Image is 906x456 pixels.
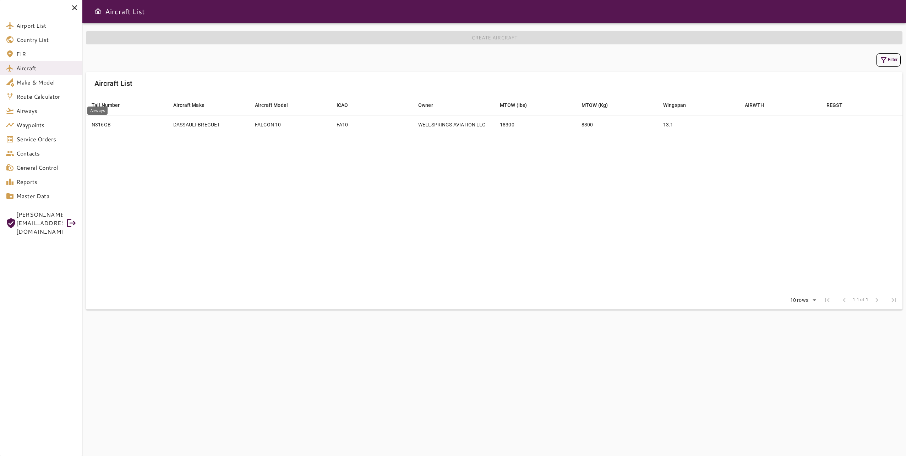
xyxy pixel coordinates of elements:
div: ICAO [337,101,348,109]
td: N316GB [86,115,168,134]
button: Filter [876,53,901,67]
div: Wingspan [663,101,686,109]
span: MTOW (lbs) [500,101,536,109]
td: FA10 [331,115,413,134]
span: REGST [826,101,852,109]
span: Aircraft Make [173,101,214,109]
span: 1-1 of 1 [853,297,868,304]
span: Aircraft [16,64,77,72]
div: AIRWTH [745,101,764,109]
td: DASSAULT-BREGUET [168,115,249,134]
span: Owner [418,101,442,109]
span: Airways [16,107,77,115]
h6: Aircraft List [105,6,145,17]
span: Waypoints [16,121,77,129]
div: MTOW (lbs) [500,101,527,109]
td: WELLSPRINGS AVIATION LLC [413,115,494,134]
span: Country List [16,36,77,44]
div: Airways [87,107,108,115]
span: Airport List [16,21,77,30]
td: FALCON 10 [249,115,331,134]
span: Tail Number [92,101,129,109]
span: Service Orders [16,135,77,143]
span: ICAO [337,101,358,109]
span: Reports [16,178,77,186]
span: FIR [16,50,77,58]
span: Contacts [16,149,77,158]
span: Last Page [885,292,902,309]
div: 10 rows [786,295,819,306]
div: Aircraft Model [255,101,288,109]
div: Aircraft Make [173,101,204,109]
td: 8300 [576,115,657,134]
div: 10 rows [788,297,810,303]
span: Aircraft Model [255,101,297,109]
td: 13.1 [657,115,739,134]
span: MTOW (Kg) [582,101,617,109]
td: 18300 [494,115,576,134]
div: MTOW (Kg) [582,101,608,109]
span: Next Page [868,292,885,309]
div: REGST [826,101,842,109]
button: Open drawer [91,4,105,18]
span: First Page [819,292,836,309]
span: Route Calculator [16,92,77,101]
div: Tail Number [92,101,120,109]
span: Wingspan [663,101,695,109]
span: Previous Page [836,292,853,309]
div: Owner [418,101,433,109]
span: [PERSON_NAME][EMAIL_ADDRESS][DOMAIN_NAME] [16,210,62,236]
h6: Aircraft List [94,78,132,89]
span: AIRWTH [745,101,773,109]
span: Master Data [16,192,77,200]
span: Make & Model [16,78,77,87]
span: General Control [16,163,77,172]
